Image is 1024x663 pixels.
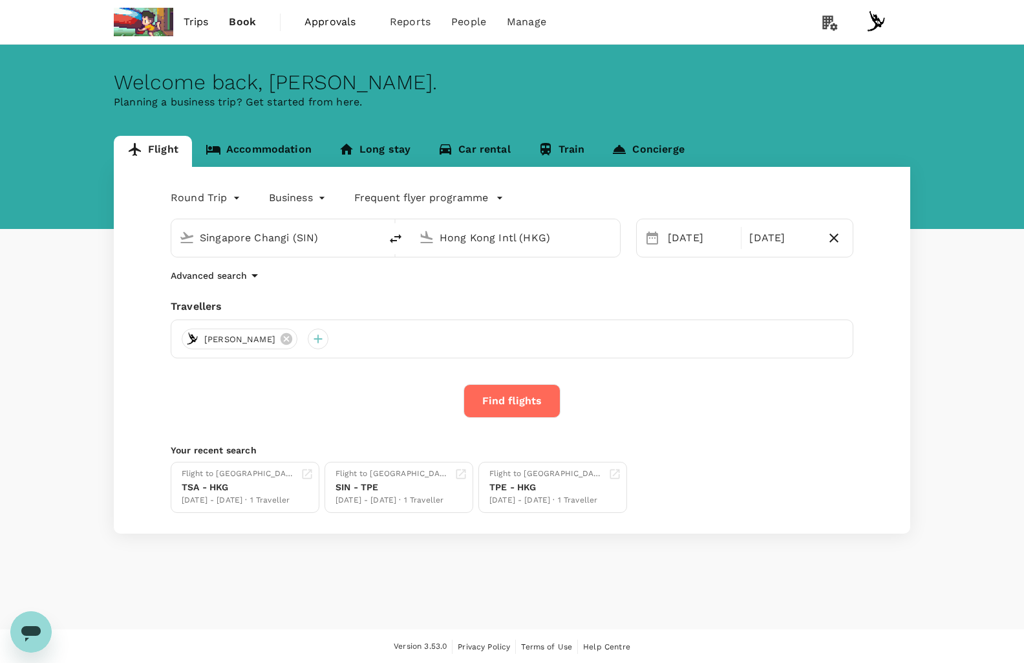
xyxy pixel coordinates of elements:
[583,640,630,654] a: Help Centre
[114,8,173,36] img: faris testing
[114,136,192,167] a: Flight
[394,640,447,653] span: Version 3.53.0
[598,136,698,167] a: Concierge
[583,642,630,651] span: Help Centre
[458,642,510,651] span: Privacy Policy
[354,190,504,206] button: Frequent flyer programme
[304,14,369,30] span: Approvals
[489,468,603,481] div: Flight to [GEOGRAPHIC_DATA]
[269,188,328,208] div: Business
[197,333,283,346] span: [PERSON_NAME]
[336,481,449,494] div: SIN - TPE
[380,223,411,254] button: delete
[524,136,599,167] a: Train
[192,136,325,167] a: Accommodation
[185,331,200,347] img: avatar-66d8022987598.jpeg
[440,228,593,248] input: Going to
[424,136,524,167] a: Car rental
[464,384,560,418] button: Find flights
[611,236,613,239] button: Open
[229,14,256,30] span: Book
[390,14,431,30] span: Reports
[182,468,295,481] div: Flight to [GEOGRAPHIC_DATA]
[171,299,853,314] div: Travellers
[371,236,374,239] button: Open
[114,94,910,110] p: Planning a business trip? Get started from here.
[336,468,449,481] div: Flight to [GEOGRAPHIC_DATA]
[182,329,297,349] div: [PERSON_NAME]
[114,71,910,94] div: Welcome back , [PERSON_NAME] .
[521,642,572,651] span: Terms of Use
[200,228,353,248] input: Depart from
[182,494,295,507] div: [DATE] - [DATE] · 1 Traveller
[507,14,546,30] span: Manage
[663,225,738,251] div: [DATE]
[171,269,247,282] p: Advanced search
[182,481,295,494] div: TSA - HKG
[171,268,262,283] button: Advanced search
[325,136,424,167] a: Long stay
[451,14,486,30] span: People
[354,190,488,206] p: Frequent flyer programme
[171,188,243,208] div: Round Trip
[744,225,820,251] div: [DATE]
[489,494,603,507] div: [DATE] - [DATE] · 1 Traveller
[458,640,510,654] a: Privacy Policy
[521,640,572,654] a: Terms of Use
[489,481,603,494] div: TPE - HKG
[336,494,449,507] div: [DATE] - [DATE] · 1 Traveller
[864,9,890,35] img: Andreas Ginting
[184,14,209,30] span: Trips
[171,444,853,457] p: Your recent search
[10,611,52,653] iframe: Button to launch messaging window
